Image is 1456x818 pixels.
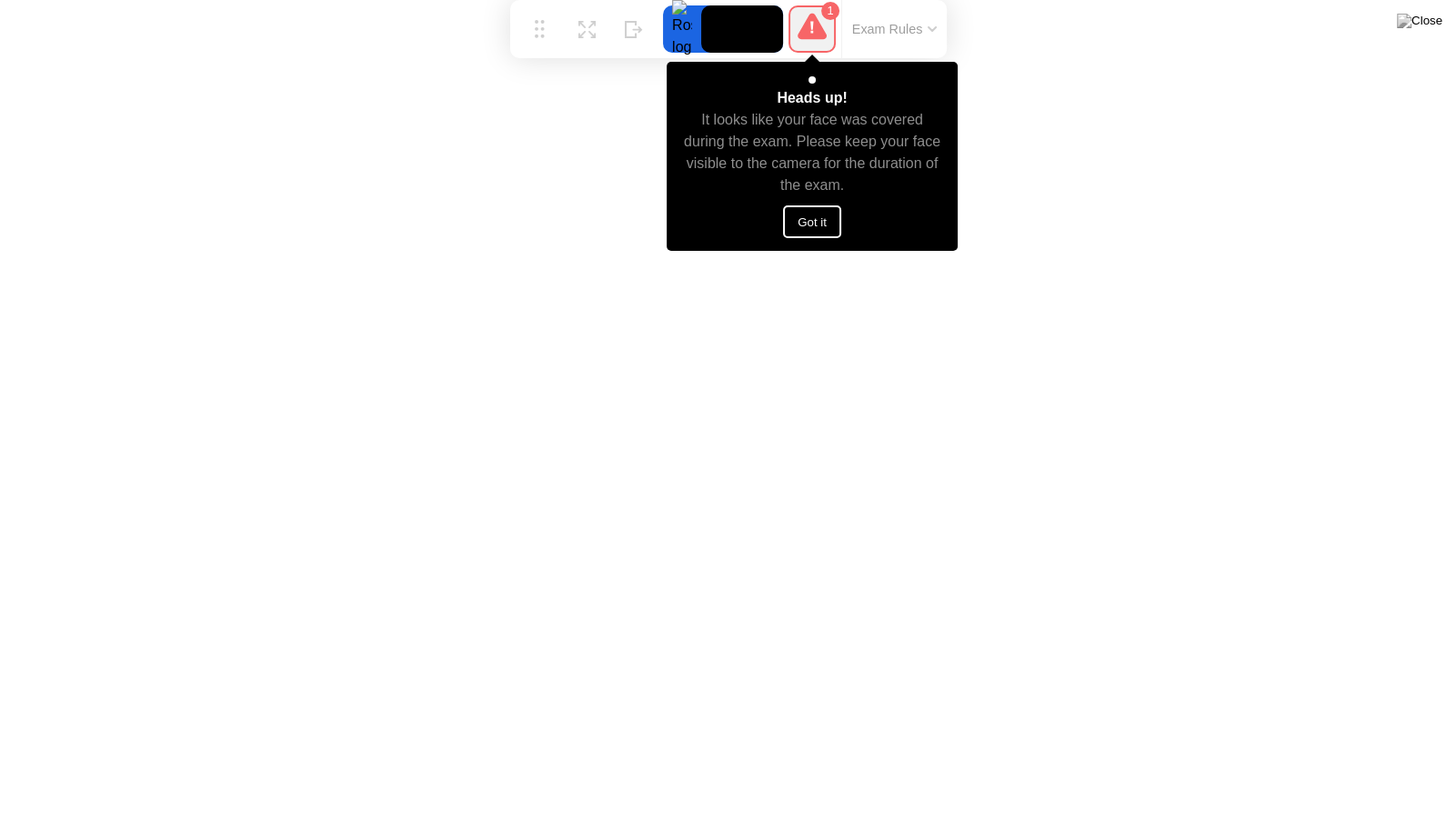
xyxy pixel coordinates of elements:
[821,2,839,20] div: 1
[783,205,841,238] button: Got it
[777,87,847,109] div: Heads up!
[1397,14,1442,28] img: Close
[683,109,942,196] div: It looks like your face was covered during the exam. Please keep your face visible to the camera ...
[847,21,943,37] button: Exam Rules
